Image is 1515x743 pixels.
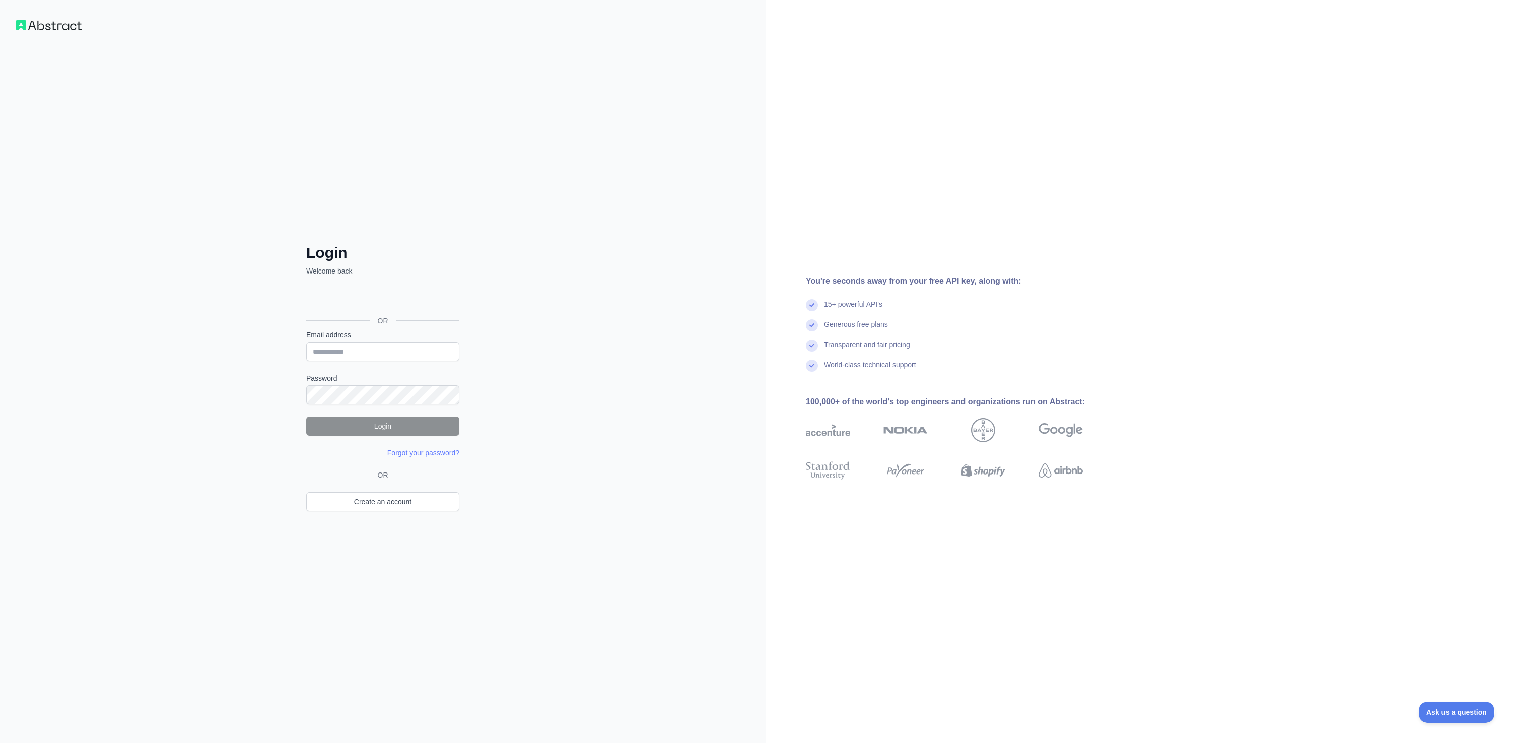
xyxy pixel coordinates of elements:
iframe: Sign in with Google Button [301,287,462,309]
img: check mark [806,340,818,352]
img: shopify [961,459,1005,482]
div: You're seconds away from your free API key, along with: [806,275,1115,287]
a: Forgot your password? [387,449,459,457]
div: Transparent and fair pricing [824,340,910,360]
img: stanford university [806,459,850,482]
div: 100,000+ of the world's top engineers and organizations run on Abstract: [806,396,1115,408]
img: accenture [806,418,850,442]
p: Welcome back [306,266,459,276]
img: check mark [806,299,818,311]
label: Email address [306,330,459,340]
img: check mark [806,319,818,331]
img: airbnb [1039,459,1083,482]
div: World-class technical support [824,360,916,380]
img: check mark [806,360,818,372]
img: payoneer [883,459,928,482]
label: Password [306,373,459,383]
span: OR [370,316,396,326]
img: Workflow [16,20,82,30]
a: Create an account [306,492,459,511]
button: Login [306,417,459,436]
img: google [1039,418,1083,442]
img: bayer [971,418,995,442]
span: OR [374,470,392,480]
div: 15+ powerful API's [824,299,882,319]
iframe: Toggle Customer Support [1419,702,1495,723]
div: Generous free plans [824,319,888,340]
img: nokia [883,418,928,442]
h2: Login [306,244,459,262]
